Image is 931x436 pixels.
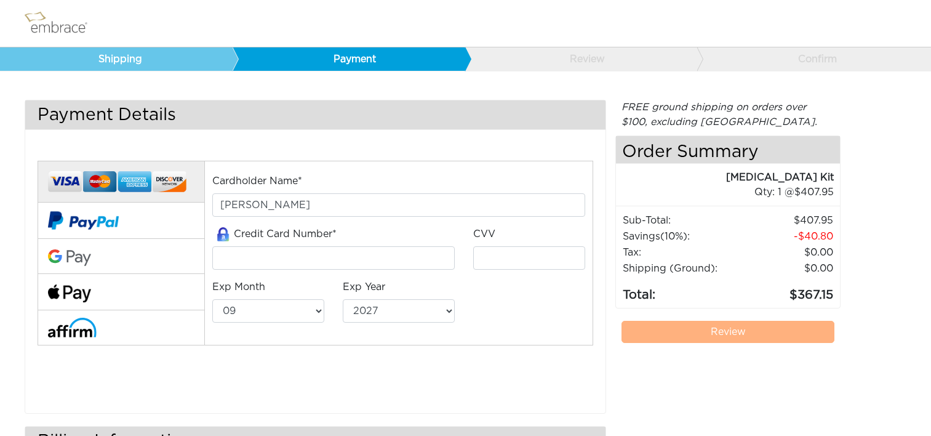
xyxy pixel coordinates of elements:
span: (10%) [660,232,687,241]
img: affirm-logo.svg [48,318,97,337]
img: amazon-lock.png [212,227,234,241]
a: Payment [232,47,465,71]
td: $0.00 [738,260,834,277]
img: paypal-v2.png [48,203,119,238]
a: Confirm [697,47,929,71]
div: FREE ground shipping on orders over $100, excluding [GEOGRAPHIC_DATA]. [615,100,841,129]
label: Exp Year [343,280,385,294]
td: Total: [622,277,738,305]
label: Cardholder Name* [212,174,302,188]
label: CVV [473,227,495,241]
img: fullApplePay.png [48,285,91,302]
img: Google-Pay-Logo.svg [48,249,91,267]
h4: Order Summary [616,136,840,164]
div: [MEDICAL_DATA] Kit [616,170,834,185]
span: 407.95 [794,187,834,197]
td: Shipping (Ground): [622,260,738,277]
td: 367.15 [738,277,834,305]
td: Savings : [622,228,738,244]
div: 1 @ [631,185,834,200]
td: Tax: [622,244,738,260]
img: credit-cards.png [48,168,186,196]
label: Credit Card Number* [212,227,337,242]
img: logo.png [22,8,102,39]
td: 407.95 [738,212,834,228]
td: Sub-Total: [622,212,738,228]
td: 40.80 [738,228,834,244]
td: 0.00 [738,244,834,260]
label: Exp Month [212,280,265,294]
a: Review [465,47,697,71]
h3: Payment Details [25,100,605,129]
a: Review [621,321,834,343]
